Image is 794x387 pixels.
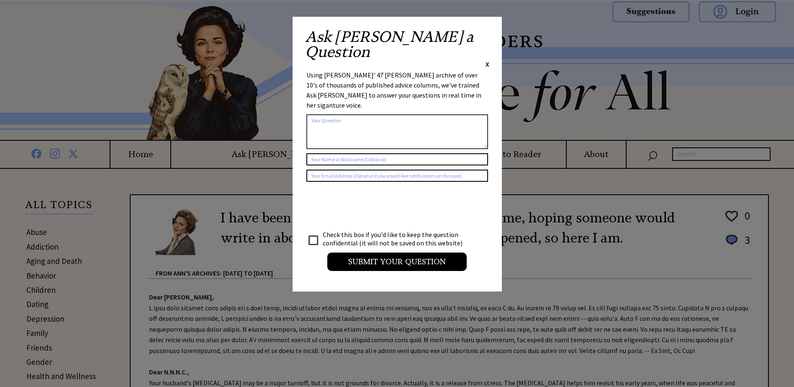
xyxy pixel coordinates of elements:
h2: Ask [PERSON_NAME] a Question [305,29,489,59]
div: Using [PERSON_NAME]' 47 [PERSON_NAME] archive of over 10's of thousands of published advice colum... [306,70,488,110]
span: X [486,60,489,68]
input: Submit your Question [327,253,467,271]
td: Check this box if you'd like to keep the question confidential (it will not be saved on this webs... [322,230,470,248]
input: Your Name or Nickname (Optional) [306,153,488,165]
iframe: reCAPTCHA [306,190,434,223]
input: Your Email Address (Optional if you would like notifications on this post) [306,170,488,182]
